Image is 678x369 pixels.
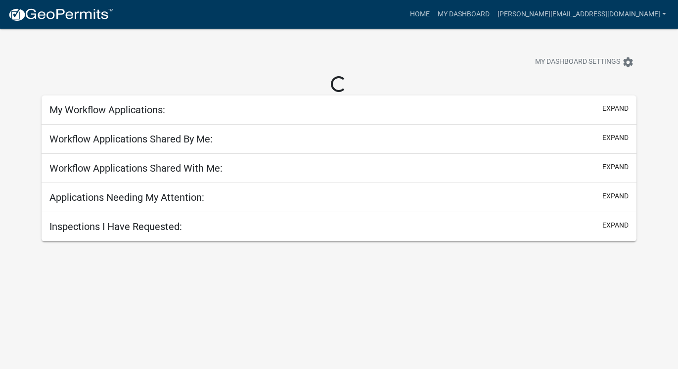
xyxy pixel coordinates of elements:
button: expand [602,103,629,114]
a: Home [406,5,434,24]
button: expand [602,220,629,231]
button: expand [602,191,629,201]
a: [PERSON_NAME][EMAIL_ADDRESS][DOMAIN_NAME] [494,5,670,24]
h5: Inspections I Have Requested: [49,221,182,232]
button: expand [602,133,629,143]
h5: My Workflow Applications: [49,104,165,116]
i: settings [622,56,634,68]
button: expand [602,162,629,172]
h5: Workflow Applications Shared With Me: [49,162,223,174]
h5: Applications Needing My Attention: [49,191,204,203]
span: My Dashboard Settings [535,56,620,68]
button: My Dashboard Settingssettings [527,52,642,72]
h5: Workflow Applications Shared By Me: [49,133,213,145]
a: My Dashboard [434,5,494,24]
